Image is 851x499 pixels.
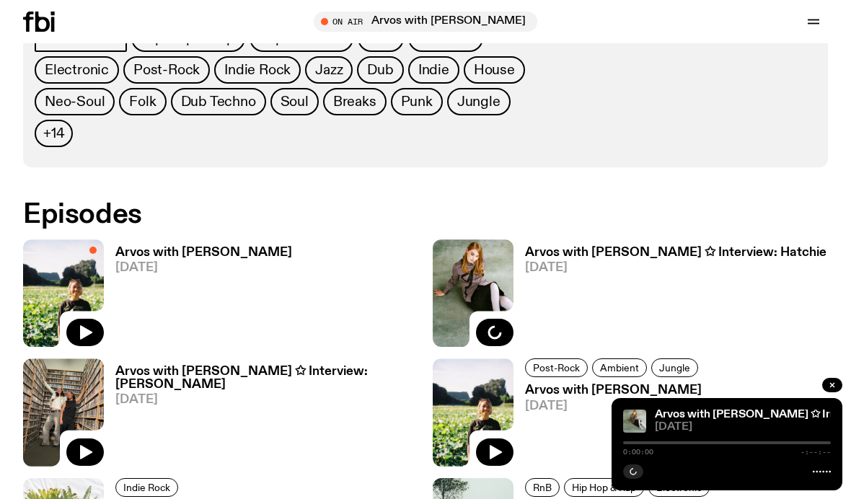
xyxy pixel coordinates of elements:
a: Indie [408,56,459,84]
h3: Arvos with [PERSON_NAME] [115,247,292,259]
span: Dub Techno [181,94,256,110]
span: 0:00:00 [623,449,653,456]
span: [DATE] [115,394,418,406]
a: House [464,56,525,84]
a: Neo-Soul [35,88,115,115]
a: Ambient [592,358,647,377]
a: Arvos with [PERSON_NAME][DATE] [513,384,702,466]
span: -:--:-- [801,449,831,456]
button: +14 [35,120,73,147]
span: House [474,62,515,78]
a: Breaks [323,88,387,115]
h3: Arvos with [PERSON_NAME] ✩ Interview: [PERSON_NAME] [115,366,418,390]
img: Bri is smiling and wearing a black t-shirt. She is standing in front of a lush, green field. Ther... [433,358,513,466]
a: Arvos with [PERSON_NAME][DATE] [104,247,292,347]
a: Soul [270,88,319,115]
span: Indie Rock [123,482,170,493]
a: Jazz [305,56,353,84]
span: Ambient [600,363,639,374]
a: RnB [525,478,560,497]
a: Arvos with [PERSON_NAME] ✩ Interview: [PERSON_NAME][DATE] [104,366,418,466]
span: Soul [281,94,309,110]
a: Post-Rock [525,358,588,377]
span: Folk [129,94,156,110]
h3: Arvos with [PERSON_NAME] ✩ Interview: Hatchie [525,247,826,259]
h2: Episodes [23,202,555,228]
span: Post-Rock [133,62,200,78]
a: Folk [119,88,166,115]
button: On AirArvos with [PERSON_NAME] [314,12,537,32]
span: [DATE] [525,262,826,274]
span: [DATE] [655,422,831,433]
a: Jungle [447,88,511,115]
span: Indie [418,62,449,78]
span: RnB [533,482,552,493]
a: Indie Rock [214,56,301,84]
a: Post-Rock [123,56,210,84]
a: Hip Hop & Rap [564,478,644,497]
a: Jungle [651,358,698,377]
span: Indie Rock [224,62,291,78]
span: [DATE] [525,400,702,412]
span: Electronic [45,62,109,78]
a: Indie Rock [115,478,178,497]
a: Punk [391,88,443,115]
img: Girl with long hair is sitting back on the ground comfortably [623,410,646,433]
span: Breaks [333,94,376,110]
span: Punk [401,94,433,110]
span: +14 [43,125,64,141]
span: Hip Hop & Rap [572,482,636,493]
a: Dub [357,56,403,84]
h3: Arvos with [PERSON_NAME] [525,384,702,397]
span: Jungle [457,94,501,110]
span: Jazz [315,62,343,78]
span: Dub [367,62,393,78]
span: [DATE] [115,262,292,274]
span: Post-Rock [533,363,580,374]
a: Electronic [35,56,119,84]
a: Dub Techno [171,88,266,115]
img: Bri is smiling and wearing a black t-shirt. She is standing in front of a lush, green field. Ther... [23,239,104,347]
a: Arvos with [PERSON_NAME] ✩ Interview: Hatchie[DATE] [513,247,826,347]
span: Jungle [659,363,690,374]
span: Neo-Soul [45,94,105,110]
